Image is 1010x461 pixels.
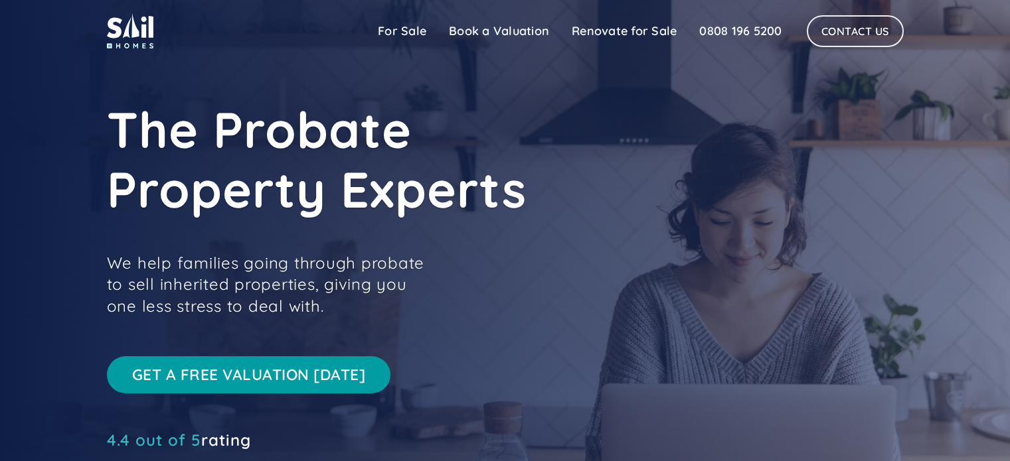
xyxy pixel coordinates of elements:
[107,13,153,48] img: sail home logo
[107,433,251,446] a: 4.4 out of 5rating
[438,18,560,44] a: Book a Valuation
[107,356,391,393] a: Get a free valuation [DATE]
[560,18,688,44] a: Renovate for Sale
[107,430,201,450] span: 4.4 out of 5
[107,252,439,316] p: We help families going through probate to sell inherited properties, giving you one less stress t...
[107,433,251,446] div: rating
[807,15,904,47] a: Contact Us
[367,18,438,44] a: For Sale
[107,99,705,219] h1: The Probate Property Experts
[688,18,793,44] a: 0808 196 5200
